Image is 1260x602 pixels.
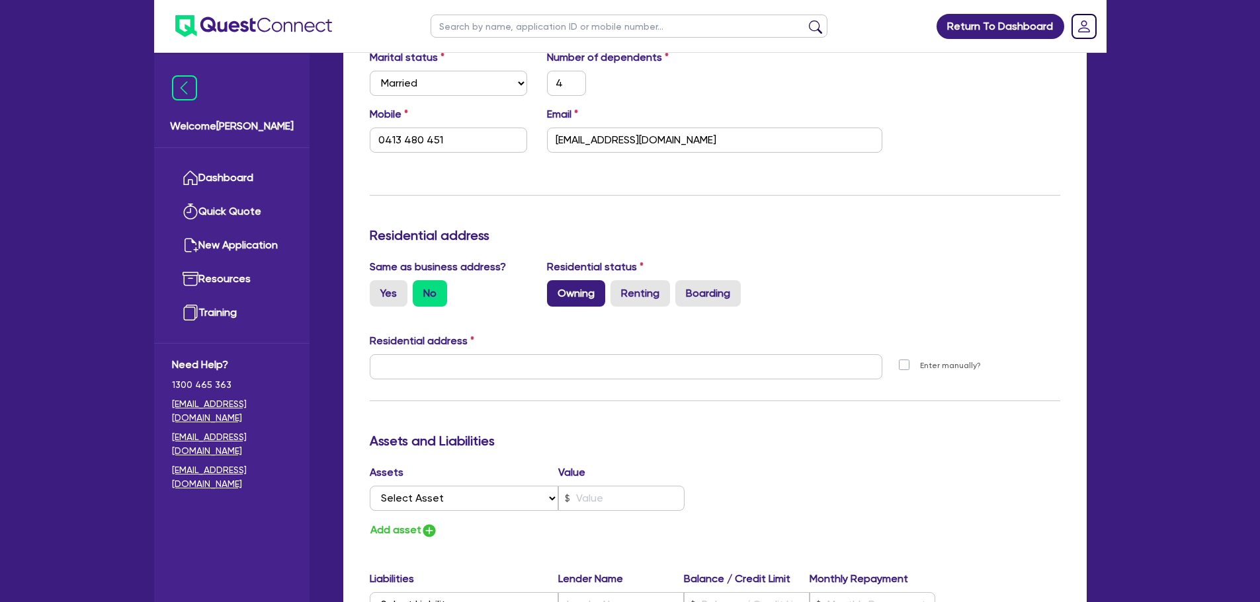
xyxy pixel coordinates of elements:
label: Residential address [370,333,474,349]
a: Return To Dashboard [937,14,1064,39]
label: Balance / Credit Limit [684,571,810,587]
label: Monthly Repayment [810,571,935,587]
label: Renting [610,280,670,307]
label: Email [547,106,578,122]
img: icon-add [421,523,437,539]
a: [EMAIL_ADDRESS][DOMAIN_NAME] [172,463,292,491]
a: Training [172,296,292,330]
label: Mobile [370,106,408,122]
a: Quick Quote [172,195,292,229]
label: Residential status [547,259,644,275]
label: No [413,280,447,307]
span: Welcome [PERSON_NAME] [170,118,294,134]
a: New Application [172,229,292,262]
label: Same as business address? [370,259,506,275]
label: Number of dependents [547,50,669,65]
span: 1300 465 363 [172,378,292,392]
a: Dashboard [172,161,292,195]
label: Enter manually? [920,359,981,372]
img: quick-quote [183,204,198,219]
h3: Assets and Liabilities [370,433,1060,449]
button: Add asset [370,521,438,539]
label: Value [558,465,585,480]
label: Lender Name [558,571,684,587]
label: Marital status [370,50,444,65]
a: [EMAIL_ADDRESS][DOMAIN_NAME] [172,397,292,425]
img: new-application [183,237,198,253]
a: Resources [172,262,292,296]
label: Liabilities [370,571,558,587]
span: Need Help? [172,357,292,373]
label: Yes [370,280,407,307]
label: Owning [547,280,605,307]
img: icon-menu-close [172,75,197,100]
a: [EMAIL_ADDRESS][DOMAIN_NAME] [172,430,292,458]
input: Search by name, application ID or mobile number... [431,15,827,38]
h3: Residential address [370,227,1060,243]
a: Dropdown toggle [1067,9,1101,44]
img: training [183,305,198,320]
label: Assets [370,465,559,480]
label: Boarding [675,280,741,307]
input: Value [558,486,685,511]
img: resources [183,271,198,287]
img: quest-connect-logo-blue [175,15,332,37]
